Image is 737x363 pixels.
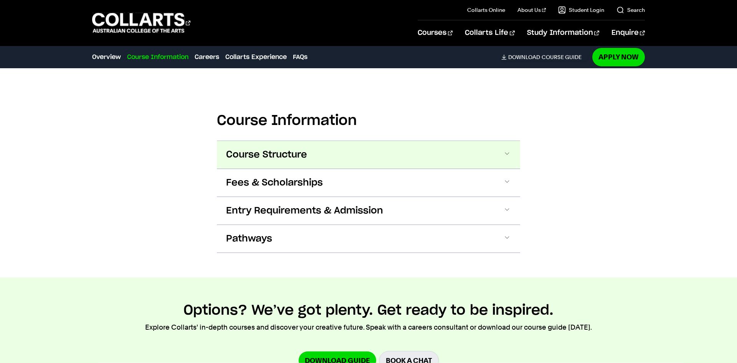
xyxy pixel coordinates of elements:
h2: Course Information [217,112,520,129]
button: Course Structure [217,141,520,169]
a: Enquire [611,20,645,46]
button: Pathways [217,225,520,253]
button: Entry Requirements & Admission [217,197,520,225]
span: Fees & Scholarships [226,177,323,189]
a: Student Login [558,6,604,14]
a: Collarts Experience [225,53,287,62]
span: Entry Requirements & Admission [226,205,383,217]
a: About Us [517,6,546,14]
a: Course Information [127,53,188,62]
a: Collarts Life [465,20,514,46]
a: FAQs [293,53,307,62]
a: Overview [92,53,121,62]
button: Fees & Scholarships [217,169,520,197]
a: Search [616,6,645,14]
span: Download [508,54,540,61]
h2: Options? We’ve got plenty. Get ready to be inspired. [183,302,554,319]
a: Study Information [527,20,599,46]
a: Careers [195,53,219,62]
span: Course Structure [226,149,307,161]
div: Go to homepage [92,12,190,34]
span: Pathways [226,233,272,245]
a: Courses [418,20,453,46]
p: Explore Collarts' in-depth courses and discover your creative future. Speak with a careers consul... [145,322,592,333]
a: Apply Now [592,48,645,66]
a: DownloadCourse Guide [501,54,588,61]
a: Collarts Online [467,6,505,14]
